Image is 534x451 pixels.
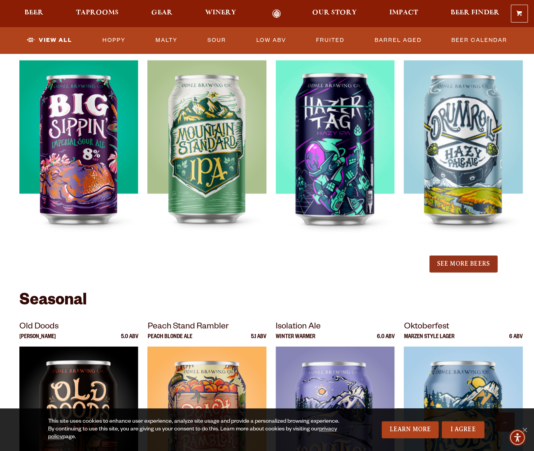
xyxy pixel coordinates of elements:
[313,31,347,49] a: Fruited
[382,421,439,438] a: Learn More
[147,34,266,254] a: Mountain Standard Mountain Style IPA 6.5 ABV Mountain Standard Mountain Standard
[205,10,236,16] span: Winery
[19,292,515,311] h2: Seasonal
[384,9,423,18] a: Impact
[147,334,192,347] p: Peach Blonde Ale
[71,9,124,18] a: Taprooms
[19,320,138,334] p: Old Doods
[262,9,291,18] a: Odell Home
[147,320,266,334] p: Peach Stand Rambler
[19,34,138,254] a: Big Sippin’ Imperial Sour Ale 8.0 ABV Big Sippin’ Big Sippin’
[442,421,484,438] a: I Agree
[381,48,394,60] p: 6 ABV
[451,10,499,16] span: Beer Finder
[121,334,138,347] p: 5.0 ABV
[19,334,56,347] p: [PERSON_NAME]
[404,320,522,334] p: Oktoberfest
[510,48,523,60] p: 5 ABV
[448,31,510,49] a: Beer Calendar
[371,31,424,49] a: Barrel Aged
[404,48,438,60] p: Hazy Pale Ale
[377,334,394,347] p: 6.0 ABV
[204,31,229,49] a: Sour
[147,48,196,60] p: Mountain Style IPA
[404,60,522,254] img: Drumroll
[404,334,454,347] p: Marzen Style Lager
[389,10,418,16] span: Impact
[200,9,241,18] a: Winery
[253,31,289,49] a: Low ABV
[24,10,43,16] span: Beer
[307,9,362,18] a: Our Story
[24,31,75,49] a: View All
[147,60,266,254] img: Mountain Standard
[251,334,266,347] p: 5.1 ABV
[276,48,297,60] p: Hazy IPA
[120,48,138,60] p: 8.0 ABV
[151,10,173,16] span: Gear
[146,9,178,18] a: Gear
[152,31,181,49] a: Malty
[404,34,522,254] a: Drumroll Hazy Pale Ale 5 ABV Drumroll Drumroll
[429,256,498,273] button: See More Beers
[312,10,357,16] span: Our Story
[276,320,394,334] p: Isolation Ale
[19,9,48,18] a: Beer
[99,31,129,49] a: Hoppy
[19,60,138,254] img: Big Sippin’
[48,418,345,441] div: This site uses cookies to enhance user experience, analyze site usage and provide a personalized ...
[276,334,315,347] p: Winter Warmer
[509,334,523,347] p: 6 ABV
[19,48,64,60] p: Imperial Sour Ale
[249,48,266,60] p: 6.5 ABV
[446,9,505,18] a: Beer Finder
[509,429,526,446] div: Accessibility Menu
[76,10,119,16] span: Taprooms
[276,34,394,254] a: Hazer Tag Hazy IPA 6 ABV Hazer Tag Hazer Tag
[276,60,394,254] img: Hazer Tag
